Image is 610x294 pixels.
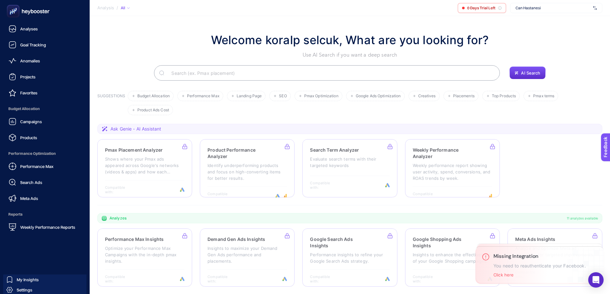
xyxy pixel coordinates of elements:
[5,208,85,221] span: Reports
[20,135,37,140] span: Products
[187,94,219,99] span: Performance Max
[110,126,161,132] span: Ask Genie - AI Assistant
[5,22,85,35] a: Analyses
[302,228,397,287] a: Google Search Ads InsightsPerformance insights to refine your Google Search Ads strategy.Compatib...
[97,139,192,197] a: Pmax Placement AnalyzerShows where your Pmax ads appeared across Google's networks (videos & apps...
[20,180,42,185] span: Search Ads
[304,94,338,99] span: Pmax Optimization
[5,160,85,173] a: Performance Max
[5,115,85,128] a: Campaigns
[279,94,287,99] span: SEO
[405,228,500,287] a: Google Shopping Ads InsightsInsights to enhance the effectiveness of your Google Shopping campaig...
[567,216,598,221] span: 11 analyzes available
[20,42,46,47] span: Goal Tracking
[493,253,586,259] h3: Missing Integration
[5,102,85,115] span: Budget Allocation
[97,228,192,287] a: Performance Max InsightsOptimize your Performance Max Campaigns with the in-depth pmax insights.C...
[200,139,295,197] a: Product Performance AnalyzerIdentify underperforming products and focus on high-converting items ...
[533,94,554,99] span: Pmax terms
[516,5,590,11] span: Can Hastanesi
[593,5,597,11] img: svg%3e
[508,228,602,287] a: Meta Ads InsightsAnalyze and optimize Meta ad campaigns for targeted improvements.Compatible with:
[493,272,514,277] button: Click here
[5,86,85,99] a: Favorites
[4,2,24,7] span: Feedback
[17,277,39,282] span: My Insights
[302,139,397,197] a: Search Term AnalyzerEvaluate search terms with their targeted keywordsCompatible with:
[20,90,37,95] span: Favorites
[20,58,40,63] span: Anomalies
[97,93,125,115] h3: SUGGESTIONS
[5,70,85,83] a: Projects
[588,272,604,288] div: Open Intercom Messenger
[356,94,401,99] span: Google Ads Optimization
[211,51,489,59] p: Use AI Search if you want a deep search
[20,74,36,79] span: Projects
[97,5,114,11] span: Analysis
[5,221,85,234] a: Weekly Performance Reports
[20,164,53,169] span: Performance Max
[110,216,126,221] span: Analyzes
[5,192,85,205] a: Meta Ads
[17,287,32,292] span: Settings
[166,64,495,82] input: Search
[492,94,516,99] span: Top Products
[5,176,85,189] a: Search Ads
[117,5,118,10] span: /
[211,31,489,49] h1: Welcome koralp selcuk, What are you looking for?
[121,5,130,11] div: All
[493,263,586,268] p: You need to reauthenticate your Facebook.
[5,147,85,160] span: Performance Optimization
[137,94,170,99] span: Budget Allocation
[405,139,500,197] a: Weekly Performance AnalyzerWeekly performance report showing user activity, spend, conversions, a...
[3,274,86,285] a: My Insights
[5,54,85,67] a: Anomalies
[137,108,169,113] span: Product Ads Cost
[521,70,540,75] span: AI Search
[200,228,295,287] a: Demand Gen Ads InsightsInsights to maximize your Demand Gen Ads performance and placements.Compat...
[20,196,38,201] span: Meta Ads
[453,94,475,99] span: Placements
[20,119,42,124] span: Campaigns
[509,67,545,79] button: AI Search
[20,225,75,230] span: Weekly Performance Reports
[418,94,436,99] span: Creatives
[20,26,38,31] span: Analyses
[5,131,85,144] a: Products
[5,38,85,51] a: Goal Tracking
[237,94,262,99] span: Landing Page
[467,5,495,11] span: 0 Days Trial Left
